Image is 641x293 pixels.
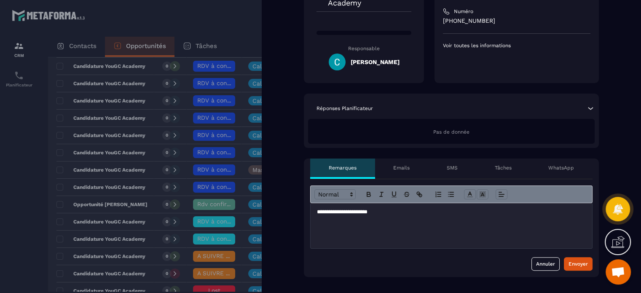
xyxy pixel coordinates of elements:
p: Numéro [454,8,473,15]
div: Envoyer [569,260,588,268]
button: Annuler [531,257,560,271]
p: Voir toutes les informations [443,42,590,49]
p: Tâches [495,164,512,171]
p: SMS [447,164,458,171]
span: Pas de donnée [433,129,469,135]
p: Responsable [316,46,411,51]
div: Ouvrir le chat [606,259,631,285]
p: Remarques [329,164,357,171]
p: Réponses Planificateur [316,105,373,112]
p: [PHONE_NUMBER] [443,17,590,25]
p: WhatsApp [548,164,574,171]
p: Emails [393,164,410,171]
button: Envoyer [564,257,593,271]
h5: [PERSON_NAME] [351,59,400,65]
